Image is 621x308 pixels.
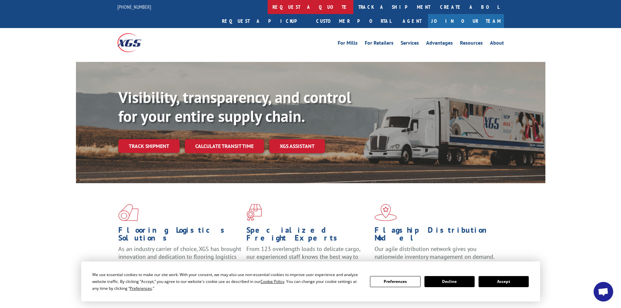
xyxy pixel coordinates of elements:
[246,204,262,221] img: xgs-icon-focused-on-flooring-red
[370,276,420,287] button: Preferences
[269,139,325,153] a: XGS ASSISTANT
[118,245,241,268] span: As an industry carrier of choice, XGS has brought innovation and dedication to flooring logistics...
[217,14,311,28] a: Request a pickup
[396,14,428,28] a: Agent
[594,282,613,301] a: Open chat
[311,14,396,28] a: Customer Portal
[92,271,362,292] div: We use essential cookies to make our site work. With your consent, we may also use non-essential ...
[118,204,139,221] img: xgs-icon-total-supply-chain-intelligence-red
[375,245,495,260] span: Our agile distribution network gives you nationwide inventory management on demand.
[365,40,393,48] a: For Retailers
[81,261,540,301] div: Cookie Consent Prompt
[246,226,370,245] h1: Specialized Freight Experts
[479,276,529,287] button: Accept
[424,276,475,287] button: Decline
[117,4,151,10] a: [PHONE_NUMBER]
[490,40,504,48] a: About
[401,40,419,48] a: Services
[118,139,180,153] a: Track shipment
[260,279,284,284] span: Cookie Policy
[375,226,498,245] h1: Flagship Distribution Model
[130,286,152,291] span: Preferences
[118,226,242,245] h1: Flooring Logistics Solutions
[118,87,351,126] b: Visibility, transparency, and control for your entire supply chain.
[246,245,370,274] p: From 123 overlength loads to delicate cargo, our experienced staff knows the best way to move you...
[375,204,397,221] img: xgs-icon-flagship-distribution-model-red
[460,40,483,48] a: Resources
[185,139,264,153] a: Calculate transit time
[338,40,358,48] a: For Mills
[426,40,453,48] a: Advantages
[428,14,504,28] a: Join Our Team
